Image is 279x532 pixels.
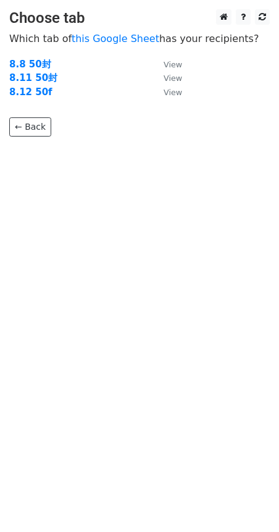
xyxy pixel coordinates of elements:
a: ← Back [9,117,51,137]
a: this Google Sheet [72,33,159,44]
h3: Choose tab [9,9,270,27]
a: 8.8 50封 [9,59,51,70]
a: View [151,59,182,70]
a: View [151,87,182,98]
a: View [151,72,182,83]
p: Which tab of has your recipients? [9,32,270,45]
a: 8.11 50封 [9,72,57,83]
small: View [164,88,182,97]
small: View [164,60,182,69]
small: View [164,74,182,83]
a: 8.12 50f [9,87,52,98]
